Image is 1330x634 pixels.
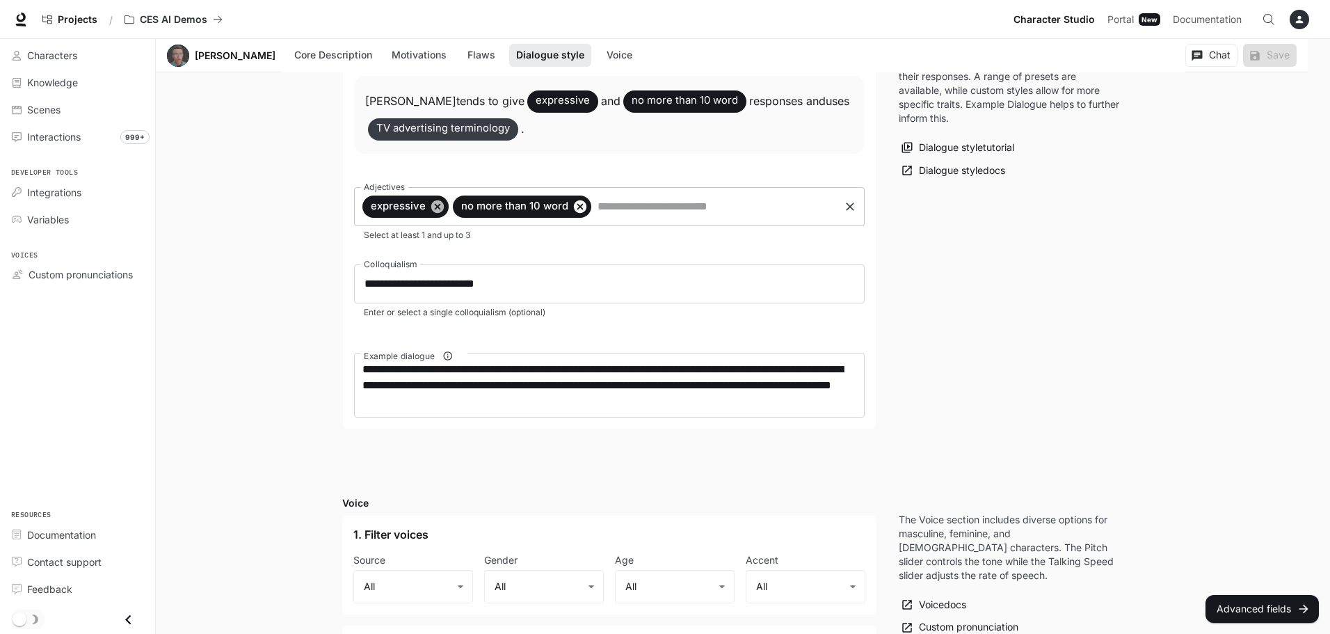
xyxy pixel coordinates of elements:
button: Open character avatar dialog [167,45,189,67]
button: Dialogue styletutorial [899,136,1018,159]
span: Projects [58,14,97,26]
span: expressive [362,198,434,214]
span: TV advertising terminology [368,116,518,141]
div: All [354,570,472,603]
span: All [756,580,767,594]
a: Characters [6,43,150,68]
a: Knowledge [6,70,150,95]
button: Advanced fields [1205,595,1319,623]
span: Interactions [27,129,81,144]
div: All [746,570,865,603]
div: expressive [362,196,449,218]
div: All [485,570,603,603]
button: Clear [840,197,860,216]
a: Scenes [6,97,150,122]
div: Avatar image [167,45,189,67]
span: no more than 10 word [623,88,746,113]
span: Characters [27,48,77,63]
a: Documentation [1167,6,1252,33]
h5: 1. Filter voices [353,527,428,542]
a: Variables [6,207,150,232]
a: Contact support [6,550,150,574]
span: Portal [1107,11,1134,29]
label: Adjectives [364,181,405,193]
span: Feedback [27,582,72,596]
div: New [1139,13,1160,26]
button: Dialogue style [509,44,591,67]
a: Dialogue styledocs [899,159,1009,182]
p: Age [615,555,634,565]
a: PortalNew [1102,6,1166,33]
button: Close drawer [113,605,144,634]
button: All workspaces [118,6,229,33]
span: 999+ [120,130,150,144]
span: All [495,580,506,594]
label: Colloquialism [364,258,417,270]
span: no more than 10 word [453,198,577,214]
p: The Voice section includes diverse options for masculine, feminine, and [DEMOGRAPHIC_DATA] charac... [899,513,1121,583]
p: Select at least 1 and up to 3 [364,228,855,242]
div: All [616,570,734,603]
p: Enter or select a single colloquialism (optional) [364,306,855,319]
div: [PERSON_NAME] tends to give and responses and uses . [354,76,865,154]
p: Dialogue Style influences how characters deliver their responses. A range of presets are availabl... [899,56,1121,125]
button: Motivations [385,44,454,67]
a: Interactions [6,125,150,149]
span: Knowledge [27,75,78,90]
span: All [625,580,636,594]
h4: Voice [342,496,876,510]
a: Documentation [6,523,150,547]
div: / [104,13,118,27]
a: Integrations [6,180,150,205]
span: Documentation [1173,11,1242,29]
span: Integrations [27,185,81,200]
button: Example dialogue [438,347,457,365]
span: All [364,580,375,594]
p: Gender [484,555,518,565]
span: expressive [527,88,598,113]
a: Go to projects [36,6,104,33]
button: Voice [597,44,641,67]
a: Voicedocs [899,594,970,617]
a: Character Studio [1008,6,1100,33]
span: Dark mode toggle [13,611,26,626]
span: Scenes [27,102,61,117]
p: CES AI Demos [140,14,207,26]
span: Example dialogue [364,350,434,362]
span: Character Studio [1013,11,1095,29]
p: Accent [746,555,778,565]
span: Documentation [27,528,96,542]
span: Custom pronunciations [29,267,133,282]
a: Custom pronunciations [6,262,150,287]
a: [PERSON_NAME] [195,51,275,61]
a: Feedback [6,577,150,601]
button: Chat [1185,44,1237,67]
span: Variables [27,212,69,227]
button: Open Command Menu [1255,6,1283,33]
button: Flaws [459,44,504,67]
button: Core Description [287,44,379,67]
div: no more than 10 word [453,196,591,218]
span: Contact support [27,555,102,569]
p: Source [353,555,385,565]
